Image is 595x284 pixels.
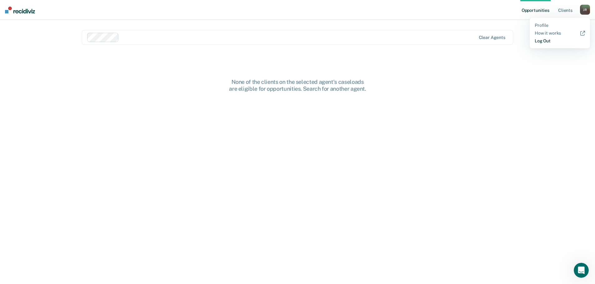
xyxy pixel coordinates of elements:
[535,31,585,36] a: How it works
[574,263,589,278] iframe: Intercom live chat
[479,35,505,40] div: Clear agents
[198,79,398,92] div: None of the clients on the selected agent's caseloads are eligible for opportunities. Search for ...
[5,7,35,13] img: Recidiviz
[535,38,585,44] a: Log Out
[580,5,590,15] div: J R
[535,23,585,28] a: Profile
[580,5,590,15] button: JR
